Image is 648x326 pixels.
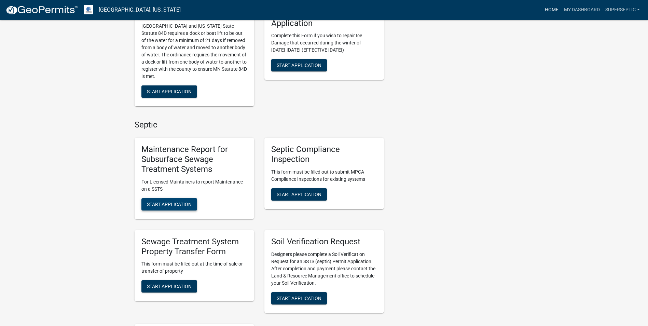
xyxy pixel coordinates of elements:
a: My Dashboard [561,3,603,16]
img: Otter Tail County, Minnesota [84,5,93,14]
span: Start Application [277,63,321,68]
span: Start Application [147,201,192,207]
button: Start Application [141,85,197,98]
a: Home [542,3,561,16]
p: This form must be filled out at the time of sale or transfer of property [141,260,247,275]
h5: Sewage Treatment System Property Transfer Form [141,237,247,257]
a: SuperSeptic [603,3,643,16]
span: Start Application [147,89,192,94]
button: Start Application [271,59,327,71]
p: This form must be filled out to submit MPCA Compliance Inspections for existing systems [271,168,377,183]
h5: Maintenance Report for Subsurface Sewage Treatment Systems [141,145,247,174]
h5: Septic Compliance Inspection [271,145,377,164]
h4: Septic [135,120,384,130]
p: Designers please complete a Soil Verification Request for an SSTS (septic) Permit Application. Af... [271,251,377,287]
button: Start Application [271,292,327,304]
button: Start Application [141,198,197,210]
span: Start Application [277,295,321,301]
p: For Licensed Maintainers to report Maintenance on a SSTS [141,178,247,193]
p: [GEOGRAPHIC_DATA] and [US_STATE] State Statute 84D requires a dock or boat lift to be out of the ... [141,23,247,80]
button: Start Application [271,188,327,201]
a: [GEOGRAPHIC_DATA], [US_STATE] [99,4,181,16]
span: Start Application [147,284,192,289]
h5: Soil Verification Request [271,237,377,247]
button: Start Application [141,280,197,293]
p: Complete this Form if you wish to repair Ice Damage that occurred during the winter of [DATE]-[DA... [271,32,377,54]
span: Start Application [277,192,321,197]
